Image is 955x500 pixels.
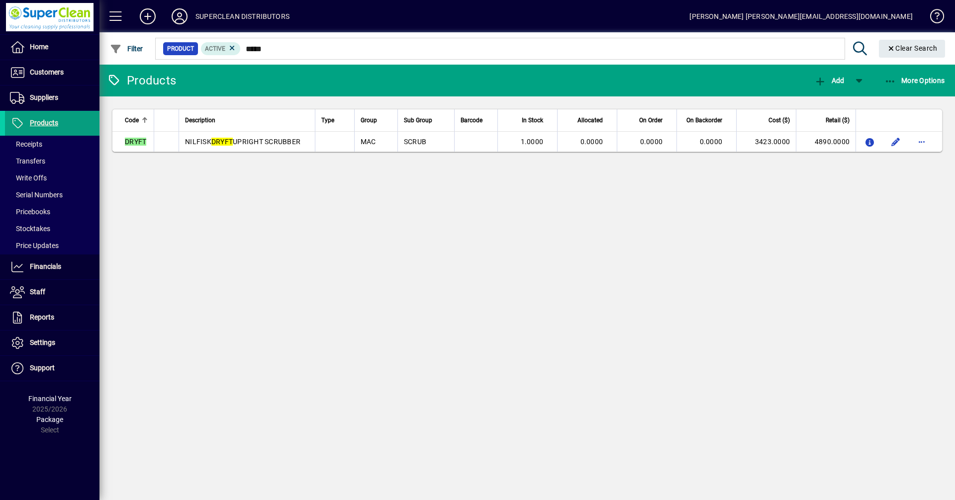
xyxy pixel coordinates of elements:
[888,134,904,150] button: Edit
[36,416,63,423] span: Package
[796,132,856,152] td: 4890.0000
[923,2,943,34] a: Knowledge Base
[404,138,426,146] span: SCRUB
[30,262,61,270] span: Financials
[879,40,946,58] button: Clear
[10,225,50,233] span: Stocktakes
[110,45,143,53] span: Filter
[107,73,176,88] div: Products
[164,7,195,25] button: Profile
[10,191,63,199] span: Serial Numbers
[504,115,552,126] div: In Stock
[812,72,847,89] button: Add
[5,153,99,169] a: Transfers
[10,208,50,216] span: Pricebooks
[30,364,55,372] span: Support
[10,157,45,165] span: Transfers
[461,115,491,126] div: Barcode
[580,138,603,146] span: 0.0000
[5,35,99,60] a: Home
[887,44,938,52] span: Clear Search
[201,42,241,55] mat-chip: Activation Status: Active
[5,186,99,203] a: Serial Numbers
[640,138,663,146] span: 0.0000
[5,254,99,279] a: Financials
[522,115,543,126] span: In Stock
[321,115,334,126] span: Type
[30,119,58,127] span: Products
[10,174,47,182] span: Write Offs
[185,115,215,126] span: Description
[30,288,45,296] span: Staff
[10,242,59,250] span: Price Updates
[205,45,225,52] span: Active
[361,115,377,126] span: Group
[30,93,58,101] span: Suppliers
[361,138,376,146] span: MAC
[404,115,448,126] div: Sub Group
[5,85,99,110] a: Suppliers
[814,77,844,84] span: Add
[107,40,146,58] button: Filter
[10,140,42,148] span: Receipts
[125,115,139,126] span: Code
[5,280,99,305] a: Staff
[30,313,54,321] span: Reports
[5,136,99,153] a: Receipts
[639,115,663,126] span: On Order
[195,8,289,24] div: SUPERCLEAN DISTRIBUTORS
[5,331,99,355] a: Settings
[5,60,99,85] a: Customers
[689,8,913,24] div: [PERSON_NAME] [PERSON_NAME][EMAIL_ADDRESS][DOMAIN_NAME]
[5,356,99,381] a: Support
[30,68,64,76] span: Customers
[30,338,55,346] span: Settings
[683,115,731,126] div: On Backorder
[914,134,930,150] button: More options
[5,220,99,237] a: Stocktakes
[623,115,671,126] div: On Order
[5,203,99,220] a: Pricebooks
[211,138,233,146] em: DRYFT
[884,77,945,84] span: More Options
[321,115,348,126] div: Type
[882,72,948,89] button: More Options
[577,115,603,126] span: Allocated
[125,138,146,146] em: DRYFT
[686,115,722,126] span: On Backorder
[185,138,300,146] span: NILFISK UPRIGHT SCRUBBER
[564,115,612,126] div: Allocated
[404,115,432,126] span: Sub Group
[736,132,796,152] td: 3423.0000
[768,115,790,126] span: Cost ($)
[125,115,148,126] div: Code
[5,305,99,330] a: Reports
[5,169,99,186] a: Write Offs
[185,115,309,126] div: Description
[461,115,482,126] span: Barcode
[167,44,194,54] span: Product
[361,115,391,126] div: Group
[30,43,48,51] span: Home
[5,237,99,254] a: Price Updates
[521,138,544,146] span: 1.0000
[132,7,164,25] button: Add
[700,138,723,146] span: 0.0000
[826,115,850,126] span: Retail ($)
[28,395,72,403] span: Financial Year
